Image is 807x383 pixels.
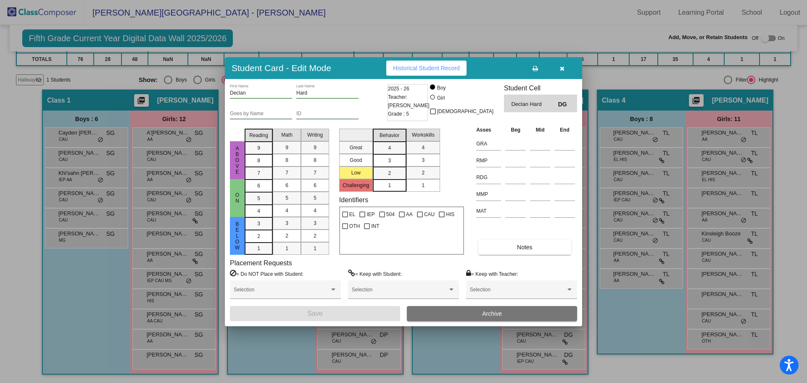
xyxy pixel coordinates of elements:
[314,245,316,252] span: 1
[393,65,460,71] span: Historical Student Record
[281,131,293,139] span: Math
[422,169,425,177] span: 2
[257,195,260,202] span: 5
[285,194,288,202] span: 5
[482,310,502,317] span: Archive
[285,182,288,189] span: 6
[257,144,260,152] span: 9
[285,169,288,177] span: 7
[285,144,288,151] span: 9
[232,63,331,73] h3: Student Card - Edit Mode
[407,306,577,321] button: Archive
[478,240,571,255] button: Notes
[476,188,501,201] input: assessment
[517,244,533,251] span: Notes
[314,169,316,177] span: 7
[314,232,316,240] span: 2
[388,144,391,152] span: 4
[249,132,268,139] span: Reading
[422,182,425,189] span: 1
[476,205,501,217] input: assessment
[234,145,241,175] span: Above
[314,207,316,214] span: 4
[285,207,288,214] span: 4
[503,125,528,135] th: Beg
[424,209,435,219] span: CAU
[388,93,430,110] span: Teacher: [PERSON_NAME]
[466,269,518,278] label: = Keep with Teacher:
[422,144,425,151] span: 4
[285,156,288,164] span: 8
[406,209,413,219] span: AA
[476,154,501,167] input: assessment
[314,156,316,164] span: 8
[257,157,260,164] span: 8
[412,131,435,139] span: Workskills
[307,310,322,317] span: Save
[371,221,379,231] span: INT
[285,245,288,252] span: 1
[257,232,260,240] span: 2
[511,100,558,109] span: Declan Hard
[528,125,552,135] th: Mid
[388,110,409,118] span: Grade : 5
[257,207,260,215] span: 4
[349,221,360,231] span: OTH
[234,221,241,251] span: below
[367,209,374,219] span: IEP
[437,106,493,116] span: [DEMOGRAPHIC_DATA]
[230,111,292,117] input: goes by name
[388,169,391,177] span: 2
[230,259,292,267] label: Placement Requests
[504,84,577,92] h3: Student Cell
[314,194,316,202] span: 5
[476,171,501,184] input: assessment
[285,219,288,227] span: 3
[476,137,501,150] input: assessment
[437,94,445,102] div: Girl
[388,85,409,93] span: 2025 - 26
[348,269,402,278] label: = Keep with Student:
[388,182,391,189] span: 1
[230,306,400,321] button: Save
[386,61,467,76] button: Historical Student Record
[314,182,316,189] span: 6
[314,144,316,151] span: 9
[257,169,260,177] span: 7
[257,220,260,227] span: 3
[230,269,303,278] label: = Do NOT Place with Student:
[386,209,395,219] span: 504
[388,157,391,164] span: 3
[314,219,316,227] span: 3
[234,192,241,204] span: on
[339,196,368,204] label: Identifiers
[446,209,454,219] span: HIS
[257,182,260,190] span: 6
[558,100,570,109] span: DG
[437,84,446,92] div: Boy
[552,125,577,135] th: End
[257,245,260,252] span: 1
[349,209,356,219] span: EL
[380,132,399,139] span: Behavior
[474,125,503,135] th: Asses
[285,232,288,240] span: 2
[422,156,425,164] span: 3
[307,131,323,139] span: Writing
